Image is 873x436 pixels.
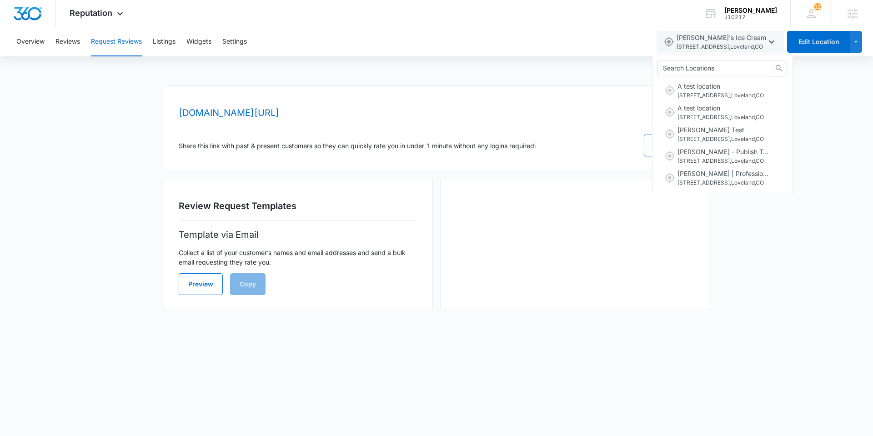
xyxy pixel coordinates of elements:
button: [PERSON_NAME]'s Ice Cream[STREET_ADDRESS],Loveland,CO [657,31,784,53]
p: Template via Email [179,228,418,241]
button: search [771,60,787,76]
button: Settings [222,27,247,56]
span: [STREET_ADDRESS] , Loveland , CO [677,135,764,144]
button: [PERSON_NAME] Test[STREET_ADDRESS],Loveland,CO [657,123,788,145]
span: 12 [814,3,821,10]
div: notifications count [814,3,821,10]
span: [STREET_ADDRESS] , Loveland , CO [677,91,764,100]
div: Share this link with past & present customers so they can quickly rate you in under 1 minute with... [179,135,694,156]
button: A test location[STREET_ADDRESS],Loveland,CO [657,80,788,101]
span: [PERSON_NAME] - Publish Test [677,147,768,165]
button: Widgets [186,27,211,56]
button: Request Reviews [91,27,142,56]
a: [DOMAIN_NAME][URL] [179,107,279,118]
button: A test location[STREET_ADDRESS],Loveland,CO [657,101,788,123]
button: Preview [179,273,223,295]
button: [PERSON_NAME] | Professional Voiceover Artist[STREET_ADDRESS],Loveland,CO [657,167,788,189]
h2: Review Request Templates [179,199,418,213]
div: account name [724,7,777,14]
button: [PERSON_NAME] - Publish Test[STREET_ADDRESS],Loveland,CO [657,145,788,167]
button: Copy Link [644,135,694,156]
span: [PERSON_NAME] Test [677,125,764,144]
p: Collect a list of your customer’s names and email addresses and send a bulk email requesting they... [179,248,418,267]
button: Listings [153,27,176,56]
span: [STREET_ADDRESS] , Loveland , CO [677,43,766,51]
div: account id [724,14,777,20]
span: search [771,65,787,72]
span: [PERSON_NAME] | Professional Voiceover Artist [677,169,768,187]
span: [STREET_ADDRESS] , Loveland , CO [677,113,764,122]
span: Reputation [70,8,112,18]
span: [STREET_ADDRESS] , Loveland , CO [677,179,768,187]
input: Search Locations [663,63,758,73]
button: Overview [16,27,45,56]
span: [STREET_ADDRESS] , Loveland , CO [677,157,768,165]
span: [PERSON_NAME]'s Ice Cream [677,33,766,51]
span: A test location [677,81,764,100]
span: A test location [677,103,764,122]
button: Edit Location [787,31,850,53]
button: Reviews [55,27,80,56]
